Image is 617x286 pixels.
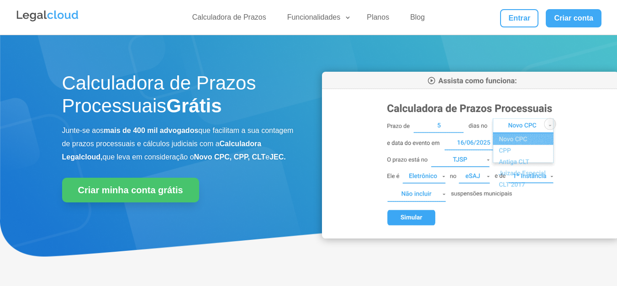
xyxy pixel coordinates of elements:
[16,9,79,23] img: Legalcloud Logo
[361,13,395,26] a: Planos
[405,13,430,26] a: Blog
[166,95,221,117] strong: Grátis
[282,13,352,26] a: Funcionalidades
[62,124,295,164] p: Junte-se aos que facilitam a sua contagem de prazos processuais e cálculos judiciais com a que le...
[269,153,286,161] b: JEC.
[104,127,198,134] b: mais de 400 mil advogados
[62,178,199,202] a: Criar minha conta grátis
[500,9,538,27] a: Entrar
[62,140,262,161] b: Calculadora Legalcloud,
[187,13,272,26] a: Calculadora de Prazos
[16,16,79,24] a: Logo da Legalcloud
[546,9,601,27] a: Criar conta
[194,153,266,161] b: Novo CPC, CPP, CLT
[62,72,295,122] h1: Calculadora de Prazos Processuais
